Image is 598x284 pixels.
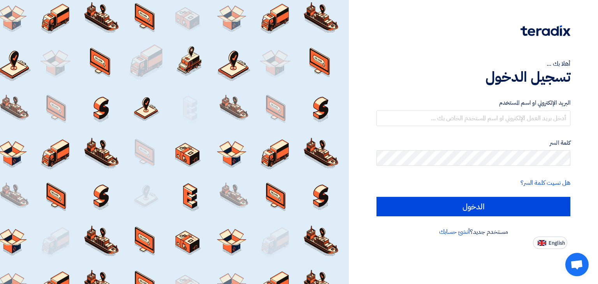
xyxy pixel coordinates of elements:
input: الدخول [376,197,570,216]
a: هل نسيت كلمة السر؟ [521,178,570,188]
a: أنشئ حسابك [439,227,470,237]
div: مستخدم جديد؟ [376,227,570,237]
div: Open chat [565,253,589,276]
label: كلمة السر [376,138,570,147]
input: أدخل بريد العمل الإلكتروني او اسم المستخدم الخاص بك ... [376,110,570,126]
img: en-US.png [538,240,546,246]
h1: تسجيل الدخول [376,68,570,86]
button: English [533,237,567,249]
label: البريد الإلكتروني او اسم المستخدم [376,98,570,107]
div: أهلا بك ... [376,59,570,68]
img: Teradix logo [521,25,570,36]
span: English [549,240,565,246]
